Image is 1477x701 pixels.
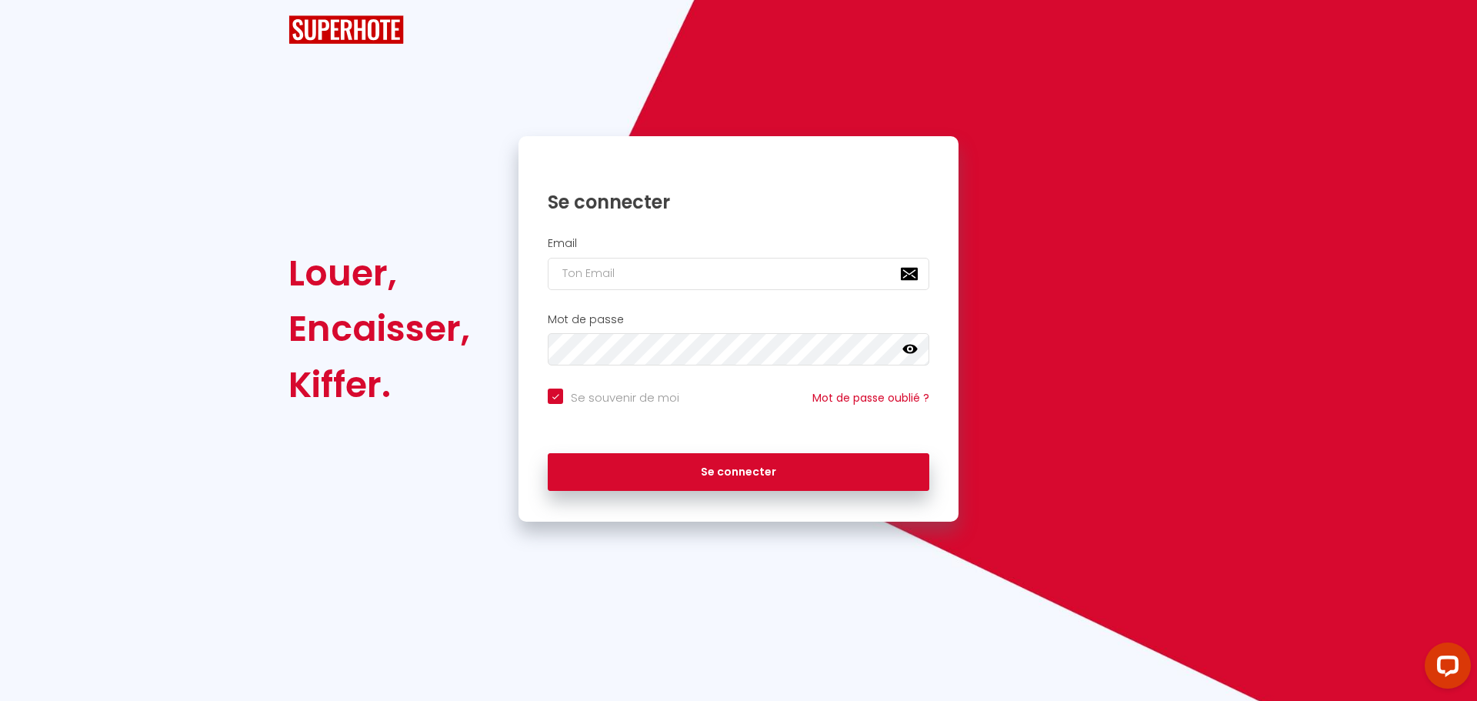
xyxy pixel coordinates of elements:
h2: Mot de passe [548,313,929,326]
button: Se connecter [548,453,929,492]
iframe: LiveChat chat widget [1412,636,1477,701]
a: Mot de passe oublié ? [812,390,929,406]
img: SuperHote logo [288,15,404,44]
div: Louer, [288,245,470,301]
h2: Email [548,237,929,250]
input: Ton Email [548,258,929,290]
div: Kiffer. [288,357,470,412]
div: Encaisser, [288,301,470,356]
h1: Se connecter [548,190,929,214]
